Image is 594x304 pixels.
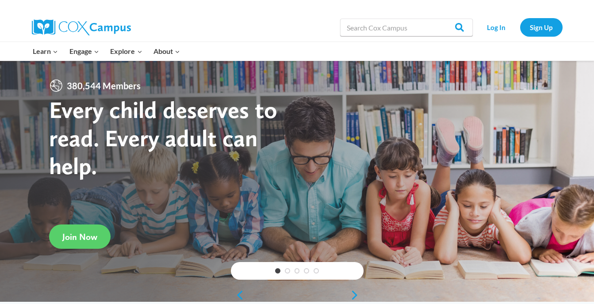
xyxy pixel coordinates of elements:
[350,290,364,300] a: next
[63,79,144,93] span: 380,544 Members
[477,18,516,36] a: Log In
[33,46,58,57] span: Learn
[27,42,186,61] nav: Primary Navigation
[32,19,131,35] img: Cox Campus
[477,18,563,36] nav: Secondary Navigation
[295,268,300,274] a: 3
[340,19,473,36] input: Search Cox Campus
[304,268,309,274] a: 4
[231,290,244,300] a: previous
[49,224,111,249] a: Join Now
[285,268,290,274] a: 2
[69,46,99,57] span: Engage
[49,95,277,180] strong: Every child deserves to read. Every adult can help.
[153,46,180,57] span: About
[275,268,280,274] a: 1
[62,232,97,242] span: Join Now
[110,46,142,57] span: Explore
[314,268,319,274] a: 5
[520,18,563,36] a: Sign Up
[231,286,364,304] div: content slider buttons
